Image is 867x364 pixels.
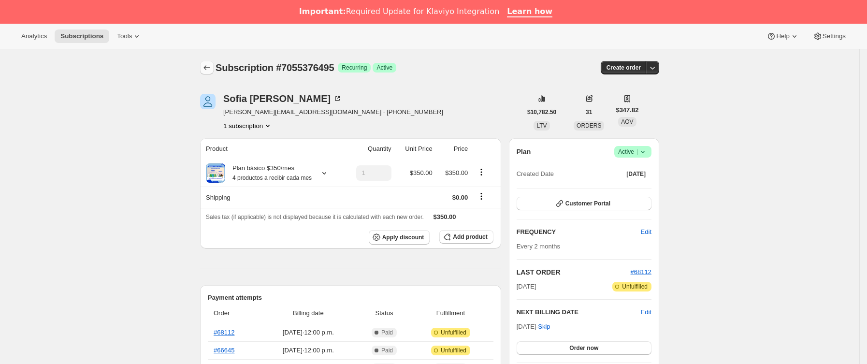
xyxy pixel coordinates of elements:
[621,167,651,181] button: [DATE]
[369,230,430,245] button: Apply discount
[631,267,651,277] button: #68112
[618,147,648,157] span: Active
[607,64,641,72] span: Create order
[342,64,367,72] span: Recurring
[532,319,556,335] button: Skip
[517,282,536,291] span: [DATE]
[565,200,610,207] span: Customer Portal
[382,233,424,241] span: Apply discount
[641,307,651,317] button: Edit
[569,344,598,352] span: Order now
[214,347,234,354] a: #66645
[200,94,216,109] span: Sofia Escamilla
[223,121,273,131] button: Product actions
[776,32,789,40] span: Help
[636,148,638,156] span: |
[517,169,554,179] span: Created Date
[299,7,499,16] div: Required Update for Klaviyo Integration
[626,170,646,178] span: [DATE]
[527,108,556,116] span: $10,782.50
[414,308,487,318] span: Fulfillment
[507,7,552,17] a: Learn how
[453,233,487,241] span: Add product
[55,29,109,43] button: Subscriptions
[208,293,493,303] h2: Payment attempts
[223,107,443,117] span: [PERSON_NAME][EMAIL_ADDRESS][DOMAIN_NAME] · [PHONE_NUMBER]
[807,29,852,43] button: Settings
[538,322,550,332] span: Skip
[521,105,562,119] button: $10,782.50
[586,108,592,116] span: 31
[517,197,651,210] button: Customer Portal
[232,175,312,181] small: 4 productos a recibir cada mes
[621,118,633,125] span: AOV
[343,138,394,160] th: Quantity
[111,29,147,43] button: Tools
[262,346,355,355] span: [DATE] · 12:00 p.m.
[761,29,805,43] button: Help
[433,213,456,220] span: $350.00
[15,29,53,43] button: Analytics
[214,329,234,336] a: #68112
[635,224,657,240] button: Edit
[262,328,355,337] span: [DATE] · 12:00 p.m.
[580,105,598,119] button: 31
[117,32,132,40] span: Tools
[517,307,641,317] h2: NEXT BILLING DATE
[394,138,435,160] th: Unit Price
[262,308,355,318] span: Billing date
[381,347,393,354] span: Paid
[208,303,259,324] th: Order
[299,7,346,16] b: Important:
[441,347,466,354] span: Unfulfilled
[206,214,424,220] span: Sales tax (if applicable) is not displayed because it is calculated with each new order.
[517,227,641,237] h2: FREQUENCY
[445,169,468,176] span: $350.00
[577,122,601,129] span: ORDERS
[517,267,631,277] h2: LAST ORDER
[441,329,466,336] span: Unfulfilled
[223,94,342,103] div: Sofia [PERSON_NAME]
[517,243,560,250] span: Every 2 months
[601,61,647,74] button: Create order
[517,341,651,355] button: Order now
[206,163,225,183] img: product img
[622,283,648,291] span: Unfulfilled
[200,187,343,208] th: Shipping
[200,138,343,160] th: Product
[536,122,547,129] span: LTV
[641,227,651,237] span: Edit
[361,308,408,318] span: Status
[517,323,550,330] span: [DATE] ·
[439,230,493,244] button: Add product
[517,147,531,157] h2: Plan
[410,169,433,176] span: $350.00
[452,194,468,201] span: $0.00
[435,138,471,160] th: Price
[474,167,489,177] button: Product actions
[216,62,334,73] span: Subscription #7055376495
[376,64,392,72] span: Active
[60,32,103,40] span: Subscriptions
[823,32,846,40] span: Settings
[474,191,489,202] button: Shipping actions
[21,32,47,40] span: Analytics
[616,105,638,115] span: $347.82
[631,268,651,276] a: #68112
[381,329,393,336] span: Paid
[200,61,214,74] button: Subscriptions
[225,163,312,183] div: Plan básico $350/mes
